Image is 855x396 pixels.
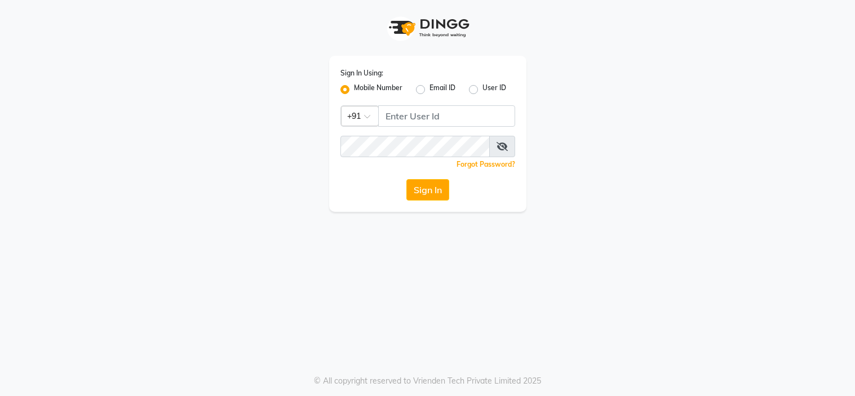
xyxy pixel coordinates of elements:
[383,11,473,45] img: logo1.svg
[406,179,449,201] button: Sign In
[457,160,515,168] a: Forgot Password?
[378,105,515,127] input: Username
[340,136,490,157] input: Username
[354,83,402,96] label: Mobile Number
[429,83,455,96] label: Email ID
[340,68,383,78] label: Sign In Using:
[482,83,506,96] label: User ID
